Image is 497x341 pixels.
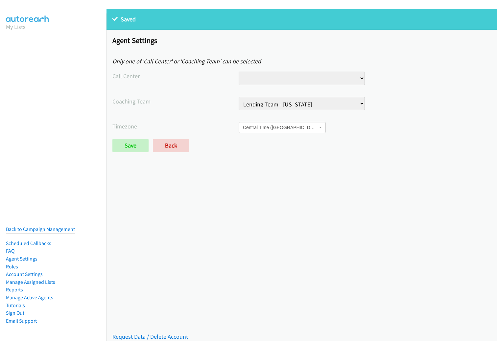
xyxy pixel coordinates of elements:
a: Tutorials [6,302,25,308]
a: Agent Settings [6,256,37,262]
a: Scheduled Callbacks [6,240,51,246]
a: Email Support [6,318,37,324]
em: Only one of 'Call Center' or 'Coaching Team' can be selected [112,57,261,65]
a: Request Data / Delete Account [112,333,188,340]
label: Call Center [112,72,239,80]
a: Sign Out [6,310,24,316]
a: Account Settings [6,271,43,277]
a: Manage Active Agents [6,294,53,301]
a: Back [153,139,189,152]
a: FAQ [6,248,14,254]
span: Central Time (US & Canada) [243,124,318,131]
span: Central Time (US & Canada) [239,122,326,133]
a: Manage Assigned Lists [6,279,55,285]
a: Back to Campaign Management [6,226,75,232]
p: Saved [112,15,491,24]
input: Save [112,139,149,152]
a: My Lists [6,23,26,31]
label: Timezone [112,122,239,131]
h1: Agent Settings [112,36,491,45]
label: Coaching Team [112,97,239,106]
a: Roles [6,263,18,270]
a: Reports [6,286,23,293]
